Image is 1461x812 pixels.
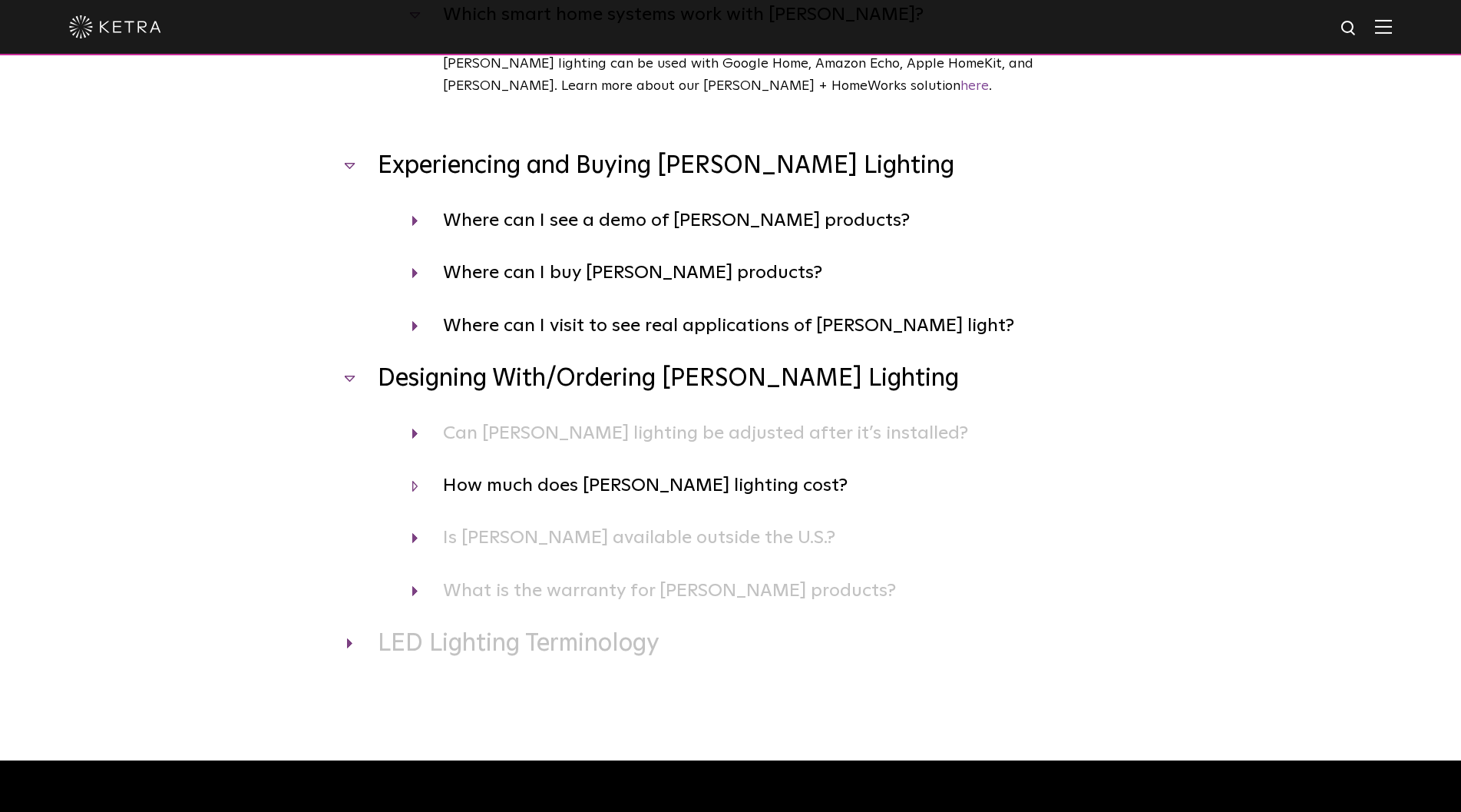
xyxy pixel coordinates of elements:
[347,151,1115,183] h3: Experiencing and Buying [PERSON_NAME] Lighting
[960,79,989,93] a: here
[1340,19,1359,38] img: search icon
[412,206,1115,235] h4: Where can I see a demo of [PERSON_NAME] products?
[412,523,1115,552] h4: Is [PERSON_NAME] available outside the U.S.?
[347,628,1115,661] h3: LED Lighting Terminology
[1375,19,1392,34] img: Hamburger%20Nav.svg
[412,258,1115,287] h4: Where can I buy [PERSON_NAME] products?
[412,311,1115,340] h4: Where can I visit to see real applications of [PERSON_NAME] light?
[412,471,1115,500] h4: How much does [PERSON_NAME] lighting cost?
[347,363,1115,396] h3: Designing With/Ordering [PERSON_NAME] Lighting
[412,419,1115,448] h4: Can [PERSON_NAME] lighting be adjusted after it’s installed?
[69,15,161,38] img: ketra-logo-2019-white
[412,576,1115,605] h4: What is the warranty for [PERSON_NAME] products?
[443,53,1115,98] p: [PERSON_NAME] lighting can be used with Google Home, Amazon Echo, Apple HomeKit, and [PERSON_NAME...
